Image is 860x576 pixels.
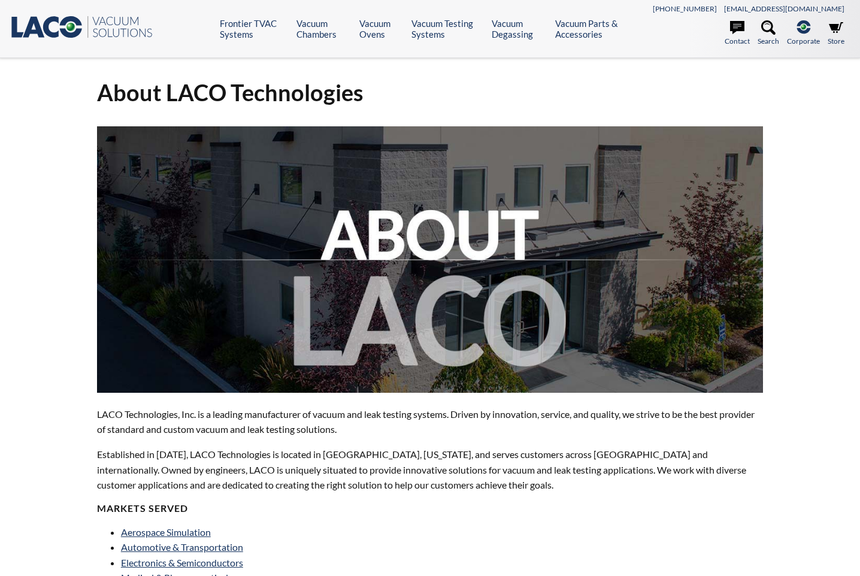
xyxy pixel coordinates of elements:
[653,4,717,13] a: [PHONE_NUMBER]
[758,20,779,47] a: Search
[828,20,844,47] a: Store
[492,18,546,40] a: Vacuum Degassing
[296,18,350,40] a: Vacuum Chambers
[97,407,763,437] p: LACO Technologies, Inc. is a leading manufacturer of vacuum and leak testing systems. Driven by i...
[121,526,211,538] a: Aerospace Simulation
[787,35,820,47] span: Corporate
[555,18,637,40] a: Vacuum Parts & Accessories
[359,18,402,40] a: Vacuum Ovens
[97,126,763,393] img: about-laco.jpg
[725,20,750,47] a: Contact
[121,557,243,568] a: Electronics & Semiconductors
[121,541,243,553] a: Automotive & Transportation
[411,18,483,40] a: Vacuum Testing Systems
[97,502,188,514] strong: MARKETS SERVED
[97,447,763,493] p: Established in [DATE], LACO Technologies is located in [GEOGRAPHIC_DATA], [US_STATE], and serves ...
[724,4,844,13] a: [EMAIL_ADDRESS][DOMAIN_NAME]
[220,18,287,40] a: Frontier TVAC Systems
[97,78,763,107] h1: About LACO Technologies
